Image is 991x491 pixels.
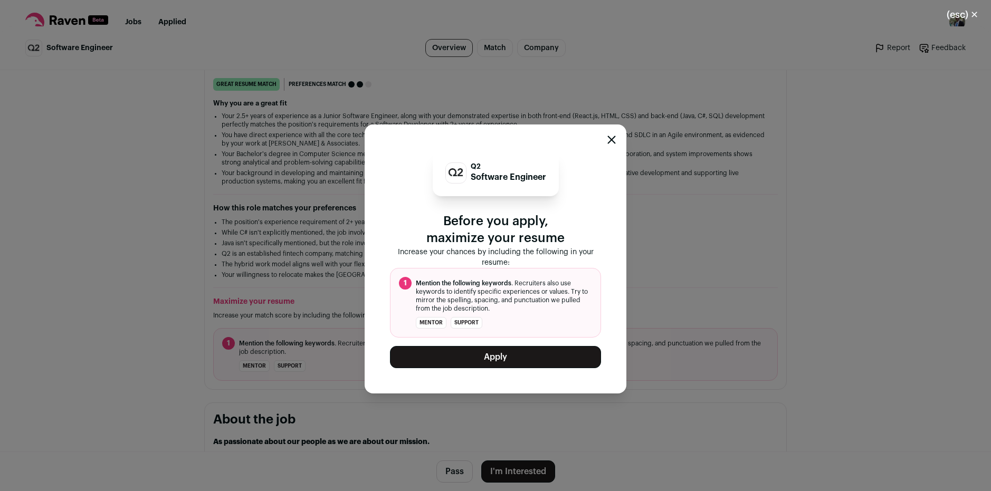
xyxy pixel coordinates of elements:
[446,164,466,181] img: 816d2c66cdecaf4552b8f07053ab0def2c4c32d9b9047c9275a1e054f306f874.jpg
[390,247,601,268] p: Increase your chances by including the following in your resume:
[451,317,482,329] li: support
[607,136,616,144] button: Close modal
[934,3,991,26] button: Close modal
[471,171,546,184] p: Software Engineer
[399,277,412,290] span: 1
[471,162,546,171] p: Q2
[416,280,511,286] span: Mention the following keywords
[390,213,601,247] p: Before you apply, maximize your resume
[416,317,446,329] li: mentor
[416,279,592,313] span: . Recruiters also use keywords to identify specific experiences or values. Try to mirror the spel...
[390,346,601,368] button: Apply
